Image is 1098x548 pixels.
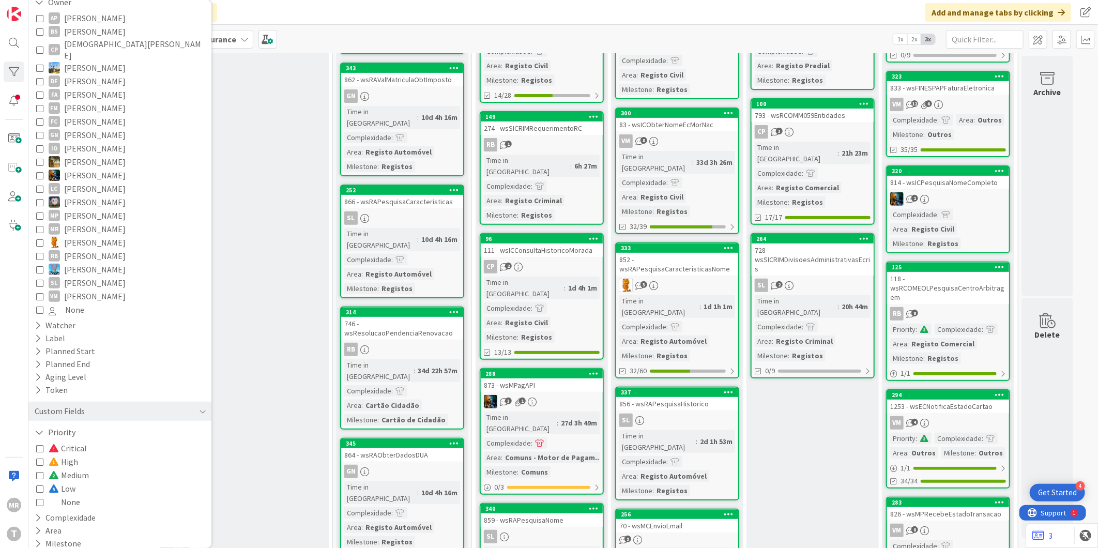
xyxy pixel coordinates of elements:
[505,263,512,269] span: 2
[755,279,768,292] div: SL
[619,177,666,188] div: Complexidade
[36,142,204,155] button: IO [PERSON_NAME]
[49,102,60,114] div: FM
[839,147,871,159] div: 21h 23m
[340,63,464,176] a: 343862 - wsRAValMatriculaObtImpostoGNTime in [GEOGRAPHIC_DATA]:10d 4h 16mComplexidade:Area:Regist...
[886,71,1010,157] a: 323833 - wsFINESPAPFaturaEletronicaVMComplexidade:Area:OutrosMilestone:Outros35/35
[341,64,463,86] div: 343862 - wsRAValMatriculaObtImposto
[485,113,603,120] div: 149
[636,69,638,81] span: :
[887,176,1009,189] div: 814 - wsICPesquisaNomeCompleto
[890,129,923,140] div: Milestone
[752,109,874,122] div: 793 - wsRCOMM059Entidades
[341,317,463,340] div: 746 - wsResolucaoPendenciaRenovacao
[49,170,60,181] img: JC
[485,235,603,242] div: 96
[887,192,1009,206] div: JC
[772,336,773,347] span: :
[652,350,654,361] span: :
[752,234,874,276] div: 264728 - wsSICRIMDivisoesAdministrativasEcris
[341,73,463,86] div: 862 - wsRAValMatriculaObtImposto
[911,310,918,316] span: 8
[776,128,783,134] span: 3
[36,263,204,276] button: SF [PERSON_NAME]
[619,206,652,217] div: Milestone
[937,114,939,126] span: :
[616,243,738,253] div: 333
[49,237,60,248] img: RL
[346,187,463,194] div: 252
[346,65,463,72] div: 343
[484,317,501,328] div: Area
[887,166,1009,176] div: 320
[773,60,832,71] div: Registo Predial
[419,234,460,245] div: 10d 4h 16m
[640,281,647,288] span: 3
[517,74,518,86] span: :
[907,338,909,349] span: :
[379,161,415,172] div: Registos
[64,182,126,195] span: [PERSON_NAME]
[344,146,361,158] div: Area
[391,132,393,143] span: :
[946,30,1024,49] input: Quick Filter...
[925,238,961,249] div: Registos
[621,110,738,117] div: 300
[619,69,636,81] div: Area
[36,276,204,290] button: SL [PERSON_NAME]
[64,236,126,249] span: [PERSON_NAME]
[341,89,463,103] div: GN
[621,245,738,252] div: 333
[36,11,204,25] button: AP [PERSON_NAME]
[49,116,60,127] div: FC
[64,88,126,101] span: [PERSON_NAME]
[64,128,126,142] span: [PERSON_NAME]
[64,222,126,236] span: [PERSON_NAME]
[636,336,638,347] span: :
[773,336,835,347] div: Registo Criminal
[564,282,566,294] span: :
[887,98,1009,111] div: VM
[755,74,788,86] div: Milestone
[619,134,633,148] div: VM
[616,109,738,118] div: 300
[22,2,47,14] span: Support
[654,206,690,217] div: Registos
[502,60,551,71] div: Registo Civil
[755,295,837,318] div: Time in [GEOGRAPHIC_DATA]
[531,180,532,192] span: :
[773,182,842,193] div: Registo Comercial
[49,277,60,288] div: SL
[344,343,358,356] div: RB
[694,157,735,168] div: 33d 3h 26m
[36,222,204,236] button: MR [PERSON_NAME]
[652,84,654,95] span: :
[36,38,204,61] button: CP [DEMOGRAPHIC_DATA][PERSON_NAME]
[36,25,204,38] button: BS [PERSON_NAME]
[64,115,126,128] span: [PERSON_NAME]
[340,307,464,430] a: 314746 - wsResolucaoPendenciaRenovacaoRBTime in [GEOGRAPHIC_DATA]:34d 22h 57mComplexidade:Area:Ca...
[925,129,954,140] div: Outros
[755,142,837,164] div: Time in [GEOGRAPHIC_DATA]
[923,238,925,249] span: :
[36,128,204,142] button: GN [PERSON_NAME]
[344,283,377,294] div: Milestone
[772,60,773,71] span: :
[752,99,874,122] div: 100793 - wsRCOMM059Entidades
[7,7,21,21] img: Visit kanbanzone.com
[890,114,937,126] div: Complexidade
[755,168,802,179] div: Complexidade
[484,74,517,86] div: Milestone
[619,191,636,203] div: Area
[518,209,555,221] div: Registos
[502,195,565,206] div: Registo Criminal
[654,84,690,95] div: Registos
[494,347,511,358] span: 13/13
[531,302,532,314] span: :
[776,281,783,288] span: 2
[755,60,772,71] div: Area
[49,210,60,221] div: MP
[484,260,497,273] div: CP
[909,223,957,235] div: Registo Civil
[615,108,739,234] a: 30083 - wsICObterNomeEcMorNacVMTime in [GEOGRAPHIC_DATA]:33d 3h 26mComplexidade:Area:Registo Civi...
